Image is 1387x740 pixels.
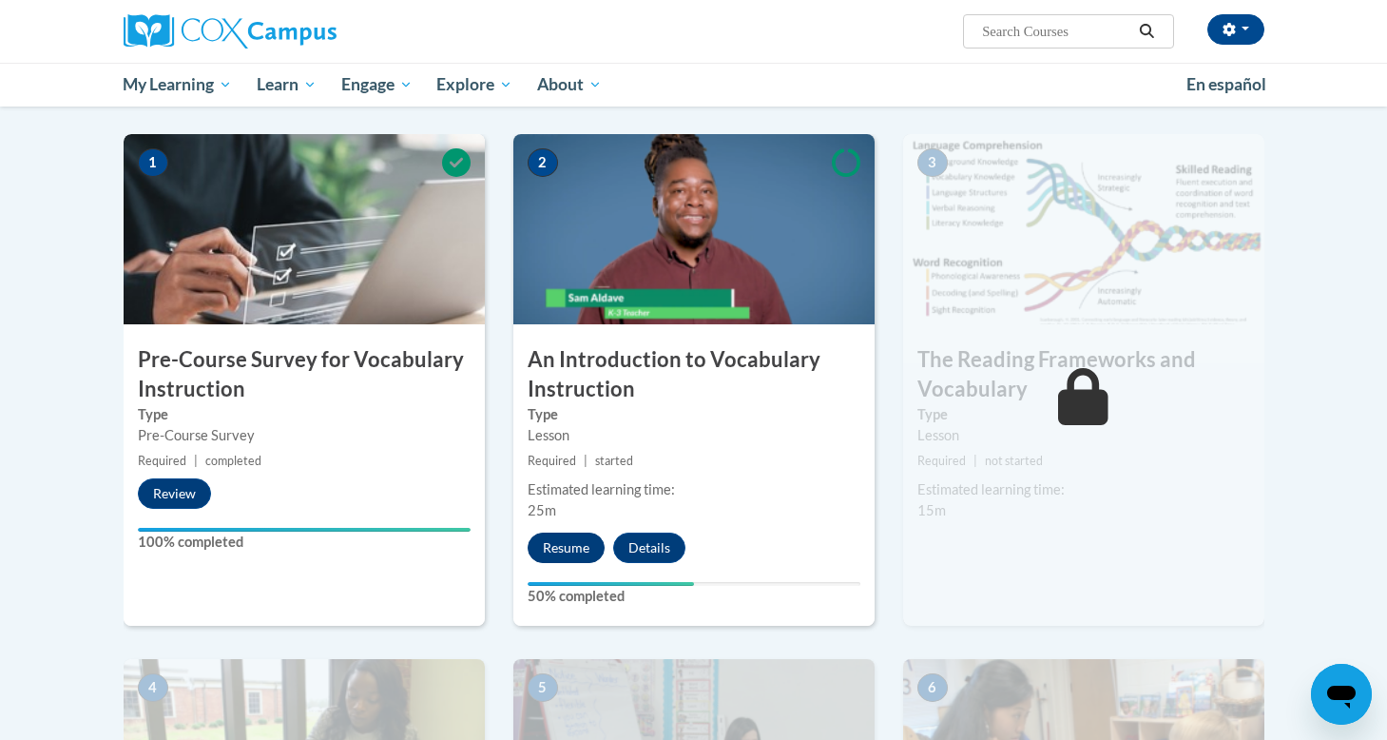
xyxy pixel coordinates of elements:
[537,73,602,96] span: About
[436,73,512,96] span: Explore
[595,454,633,468] span: started
[205,454,261,468] span: completed
[528,586,860,607] label: 50% completed
[1311,664,1372,725] iframe: Button to launch messaging window
[138,478,211,509] button: Review
[424,63,525,107] a: Explore
[917,148,948,177] span: 3
[124,345,485,404] h3: Pre-Course Survey for Vocabulary Instruction
[528,404,860,425] label: Type
[584,454,588,468] span: |
[903,134,1264,324] img: Course Image
[138,532,471,553] label: 100% completed
[138,454,186,468] span: Required
[513,345,875,404] h3: An Introduction to Vocabulary Instruction
[95,63,1293,107] div: Main menu
[513,134,875,324] img: Course Image
[1207,14,1264,45] button: Account Settings
[917,454,966,468] span: Required
[244,63,329,107] a: Learn
[528,533,605,563] button: Resume
[528,673,558,702] span: 5
[123,73,232,96] span: My Learning
[138,673,168,702] span: 4
[124,14,337,49] img: Cox Campus
[973,454,977,468] span: |
[917,404,1250,425] label: Type
[341,73,413,96] span: Engage
[138,148,168,177] span: 1
[124,134,485,324] img: Course Image
[985,454,1043,468] span: not started
[194,454,198,468] span: |
[528,425,860,446] div: Lesson
[257,73,317,96] span: Learn
[525,63,614,107] a: About
[1186,74,1266,94] span: En español
[613,533,685,563] button: Details
[528,454,576,468] span: Required
[111,63,245,107] a: My Learning
[528,479,860,500] div: Estimated learning time:
[124,14,485,49] a: Cox Campus
[138,528,471,532] div: Your progress
[1132,20,1161,43] button: Search
[528,582,694,586] div: Your progress
[528,502,556,518] span: 25m
[528,148,558,177] span: 2
[917,502,946,518] span: 15m
[917,673,948,702] span: 6
[329,63,425,107] a: Engage
[917,425,1250,446] div: Lesson
[1174,65,1279,105] a: En español
[980,20,1132,43] input: Search Courses
[138,425,471,446] div: Pre-Course Survey
[138,404,471,425] label: Type
[903,345,1264,404] h3: The Reading Frameworks and Vocabulary
[917,479,1250,500] div: Estimated learning time:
